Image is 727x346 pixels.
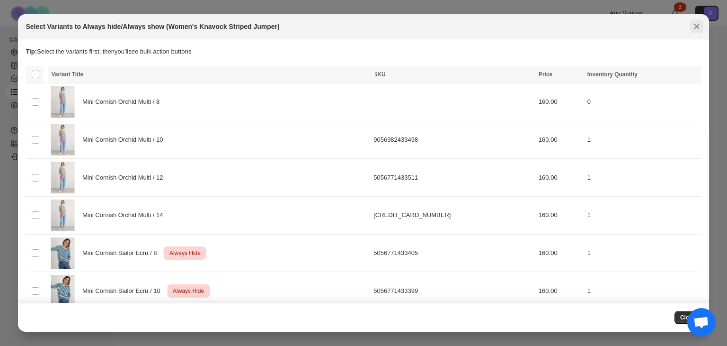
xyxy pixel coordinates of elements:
[373,71,385,78] span: SKU
[51,200,75,231] img: Knavock-Jumper-Knit-Mini-Cornish-Orchid-Multi-womens-seasalt-crop-jumper.jpg
[536,234,585,272] td: 160.00
[82,97,165,107] span: Mini Cornish Orchid Multi / 8
[371,197,536,235] td: [CREDIT_CARD_NUMBER]
[371,272,536,310] td: 5056771433399
[168,247,203,259] span: Always Hide
[171,285,206,297] span: Always Hide
[674,311,701,324] button: Close
[371,159,536,197] td: 5056771433511
[26,22,279,31] h2: Select Variants to Always hide/Always show (Women's Knavock Striped Jumper)
[51,275,75,307] img: Knavock-Jumper-Mini-Cornish-Sailor-Ecru-womens-cotton-linen-knit-jumper.jpg
[585,121,701,159] td: 1
[82,286,166,296] span: Mini Cornish Sailor Ecru / 10
[371,121,536,159] td: 9056982433498
[585,83,701,121] td: 0
[585,197,701,235] td: 1
[51,86,75,118] img: Knavock-Jumper-Knit-Mini-Cornish-Orchid-Multi-womens-seasalt-crop-jumper.jpg
[371,234,536,272] td: 5056771433405
[82,173,168,182] span: Mini Cornish Orchid Multi / 12
[587,71,638,78] span: Inventory Quantity
[536,121,585,159] td: 160.00
[585,272,701,310] td: 1
[51,124,75,156] img: Knavock-Jumper-Knit-Mini-Cornish-Orchid-Multi-womens-seasalt-crop-jumper.jpg
[585,234,701,272] td: 1
[536,272,585,310] td: 160.00
[680,314,696,321] span: Close
[536,159,585,197] td: 160.00
[51,237,75,269] img: Knavock-Jumper-Mini-Cornish-Sailor-Ecru-womens-cotton-linen-knit-jumper.jpg
[82,210,168,220] span: Mini Cornish Orchid Multi / 14
[690,20,703,33] button: Close
[51,162,75,193] img: Knavock-Jumper-Knit-Mini-Cornish-Orchid-Multi-womens-seasalt-crop-jumper.jpg
[51,71,83,78] span: Variant Title
[539,71,552,78] span: Price
[82,248,162,258] span: Mini Cornish Sailor Ecru / 8
[585,159,701,197] td: 1
[82,135,168,145] span: Mini Cornish Orchid Multi / 10
[536,83,585,121] td: 160.00
[687,308,716,337] a: Open chat
[536,197,585,235] td: 160.00
[26,48,37,55] strong: Tip:
[26,47,701,56] p: Select the variants first, then you'll see bulk action buttons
